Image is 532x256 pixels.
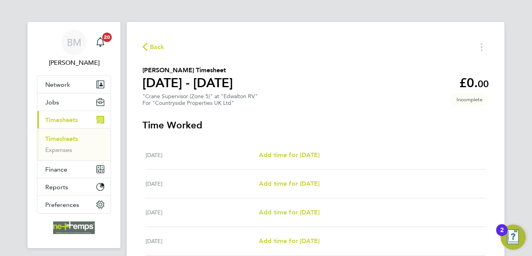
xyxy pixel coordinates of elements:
[500,230,504,240] div: 2
[259,237,320,245] span: Add time for [DATE]
[259,151,320,159] span: Add time for [DATE]
[67,37,81,48] span: BM
[45,183,68,191] span: Reports
[259,208,320,217] a: Add time for [DATE]
[37,58,111,68] span: Brooke Morley
[37,93,111,111] button: Jobs
[45,135,78,143] a: Timesheets
[102,33,112,42] span: 20
[37,161,111,178] button: Finance
[259,150,320,160] a: Add time for [DATE]
[146,236,259,246] div: [DATE]
[45,99,59,106] span: Jobs
[259,179,320,188] a: Add time for [DATE]
[45,81,70,88] span: Network
[259,208,320,216] span: Add time for [DATE]
[45,201,79,208] span: Preferences
[37,76,111,93] button: Network
[142,100,258,106] div: For "Countryside Properties UK Ltd"
[146,179,259,188] div: [DATE]
[150,42,164,52] span: Back
[37,178,111,196] button: Reports
[45,116,78,124] span: Timesheets
[501,225,526,250] button: Open Resource Center, 2 new notifications
[146,208,259,217] div: [DATE]
[259,236,320,246] a: Add time for [DATE]
[37,196,111,213] button: Preferences
[142,93,258,106] div: "Crane Supervisor (Zone 5)" at "Edwalton RV"
[259,180,320,187] span: Add time for [DATE]
[37,221,111,234] a: Go to home page
[142,66,233,75] h2: [PERSON_NAME] Timesheet
[478,78,489,90] span: 00
[45,146,72,154] a: Expenses
[45,166,67,173] span: Finance
[450,93,489,106] span: This timesheet is Incomplete.
[142,42,164,52] button: Back
[146,150,259,160] div: [DATE]
[53,221,95,234] img: net-temps-logo-retina.png
[475,41,489,53] button: Timesheets Menu
[37,111,111,128] button: Timesheets
[459,75,489,90] app-decimal: £0.
[92,30,108,55] a: 20
[142,119,489,132] h3: Time Worked
[37,30,111,68] a: BM[PERSON_NAME]
[28,22,120,248] nav: Main navigation
[142,75,233,91] h1: [DATE] - [DATE]
[37,128,111,160] div: Timesheets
